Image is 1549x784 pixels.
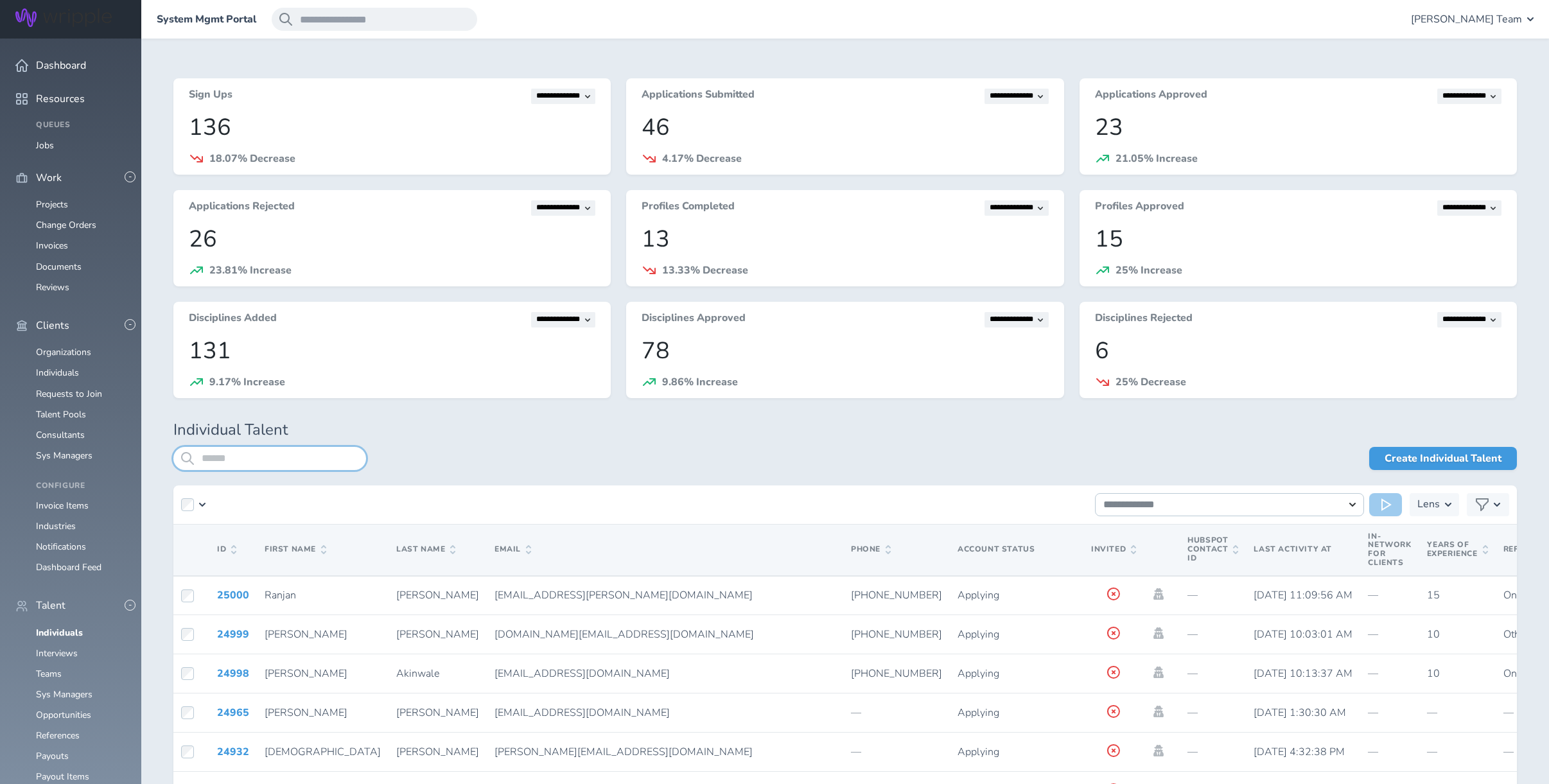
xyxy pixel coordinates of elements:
[15,8,112,27] img: Wripple
[1427,588,1440,602] span: 15
[642,114,1048,141] p: 46
[1254,706,1346,720] span: [DATE] 1:30:30 AM
[958,666,999,681] span: Applying
[209,263,292,277] span: 23.81% Increase
[189,89,232,104] h3: Sign Ups
[217,627,249,641] a: 24999
[36,121,126,130] h4: Queues
[642,89,755,104] h3: Applications Submitted
[1254,666,1352,681] span: [DATE] 10:13:37 AM
[1254,627,1352,641] span: [DATE] 10:03:01 AM
[1091,545,1136,554] span: Invited
[189,200,295,216] h3: Applications Rejected
[36,688,92,701] a: Sys Managers
[36,627,83,639] a: Individuals
[1187,707,1238,719] p: —
[1151,666,1166,678] a: Impersonate
[1368,588,1378,602] span: —
[1116,375,1186,389] span: 25% Decrease
[1116,263,1182,277] span: 25% Increase
[157,13,256,25] a: System Mgmt Portal
[1368,666,1378,681] span: —
[851,627,942,641] span: [PHONE_NUMBER]
[217,706,249,720] a: 24965
[36,561,101,573] a: Dashboard Feed
[1369,447,1517,470] a: Create Individual Talent
[209,375,285,389] span: 9.17% Increase
[265,706,347,720] span: [PERSON_NAME]
[662,375,738,389] span: 9.86% Increase
[36,198,68,211] a: Projects
[265,588,296,602] span: Ranjan
[958,544,1035,554] span: Account Status
[36,449,92,462] a: Sys Managers
[189,312,277,327] h3: Disciplines Added
[1410,493,1459,516] button: Lens
[217,545,236,554] span: ID
[36,600,66,611] span: Talent
[851,746,942,758] p: —
[1116,152,1198,166] span: 21.05% Increase
[396,745,479,759] span: [PERSON_NAME]
[36,429,85,441] a: Consultants
[958,745,999,759] span: Applying
[265,627,347,641] span: [PERSON_NAME]
[36,750,69,762] a: Payouts
[209,152,295,166] span: 18.07% Decrease
[189,226,595,252] p: 26
[36,647,78,659] a: Interviews
[662,152,742,166] span: 4.17% Decrease
[1095,114,1501,141] p: 23
[36,729,80,742] a: References
[1427,746,1488,758] p: —
[36,520,76,532] a: Industries
[1095,226,1501,252] p: 15
[36,281,69,293] a: Reviews
[1254,745,1345,759] span: [DATE] 4:32:38 PM
[36,139,54,152] a: Jobs
[1095,338,1501,364] p: 6
[396,627,479,641] span: [PERSON_NAME]
[265,745,381,759] span: [DEMOGRAPHIC_DATA]
[396,706,479,720] span: [PERSON_NAME]
[494,627,754,641] span: [DOMAIN_NAME][EMAIL_ADDRESS][DOMAIN_NAME]
[36,668,62,680] a: Teams
[36,771,89,783] a: Payout Items
[125,171,136,182] button: -
[1369,493,1402,516] button: Run Action
[851,666,942,681] span: [PHONE_NUMBER]
[36,408,86,421] a: Talent Pools
[1151,706,1166,717] a: Impersonate
[36,320,69,331] span: Clients
[36,219,96,231] a: Change Orders
[1151,627,1166,639] a: Impersonate
[1095,312,1193,327] h3: Disciplines Rejected
[396,666,439,681] span: Akinwale
[642,200,735,216] h3: Profiles Completed
[1427,707,1488,719] p: —
[36,172,62,184] span: Work
[1368,745,1378,759] span: —
[494,706,670,720] span: [EMAIL_ADDRESS][DOMAIN_NAME]
[1187,629,1238,640] p: —
[189,338,595,364] p: 131
[851,545,891,554] span: Phone
[494,745,753,759] span: [PERSON_NAME][EMAIL_ADDRESS][DOMAIN_NAME]
[1187,746,1238,758] p: —
[36,93,85,105] span: Resources
[1368,706,1378,720] span: —
[217,745,249,759] a: 24932
[36,388,102,400] a: Requests to Join
[36,261,82,273] a: Documents
[958,627,999,641] span: Applying
[1411,13,1522,25] span: [PERSON_NAME] Team
[642,226,1048,252] p: 13
[36,240,68,252] a: Invoices
[1187,589,1238,601] p: —
[189,114,595,141] p: 136
[217,666,249,681] a: 24998
[851,588,942,602] span: [PHONE_NUMBER]
[1411,8,1534,31] button: [PERSON_NAME] Team
[217,588,249,602] a: 25000
[1254,588,1352,602] span: [DATE] 11:09:56 AM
